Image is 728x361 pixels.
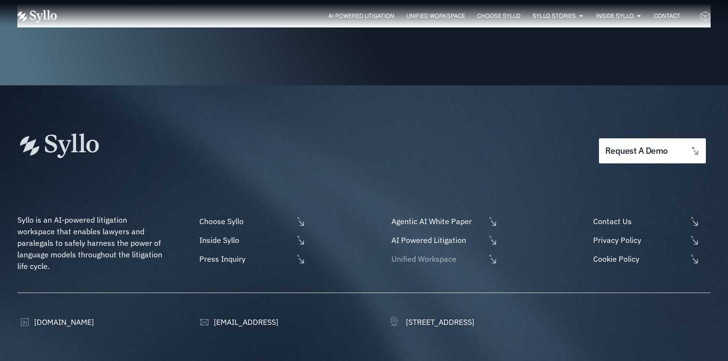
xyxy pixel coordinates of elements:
[389,253,498,265] a: Unified Workspace
[197,234,306,246] a: Inside Syllo
[389,234,498,246] a: AI Powered Litigation
[591,234,711,246] a: Privacy Policy
[591,234,687,246] span: Privacy Policy
[17,10,57,23] img: Vector
[197,215,306,227] a: Choose Syllo
[328,12,394,20] a: AI Powered Litigation
[389,215,485,227] span: Agentic AI White Paper
[389,234,485,246] span: AI Powered Litigation
[654,12,680,20] a: Contact
[406,12,465,20] a: Unified Workspace
[76,12,680,21] nav: Menu
[389,253,485,265] span: Unified Workspace
[17,215,164,271] span: Syllo is an AI-powered litigation workspace that enables lawyers and paralegals to safely harness...
[197,316,278,328] a: [EMAIL_ADDRESS]
[17,316,94,328] a: [DOMAIN_NAME]
[211,316,278,328] span: [EMAIL_ADDRESS]
[477,12,520,20] a: Choose Syllo
[596,12,634,20] a: Inside Syllo
[197,253,306,265] a: Press Inquiry
[591,215,687,227] span: Contact Us
[197,215,293,227] span: Choose Syllo
[591,215,711,227] a: Contact Us
[533,12,576,20] a: Syllo Stories
[403,316,474,328] span: [STREET_ADDRESS]
[591,253,687,265] span: Cookie Policy
[197,234,293,246] span: Inside Syllo
[389,316,474,328] a: [STREET_ADDRESS]
[76,12,680,21] div: Menu Toggle
[32,316,94,328] span: [DOMAIN_NAME]
[197,253,293,265] span: Press Inquiry
[605,147,668,156] span: request a demo
[599,138,706,164] a: request a demo
[591,253,711,265] a: Cookie Policy
[389,215,498,227] a: Agentic AI White Paper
